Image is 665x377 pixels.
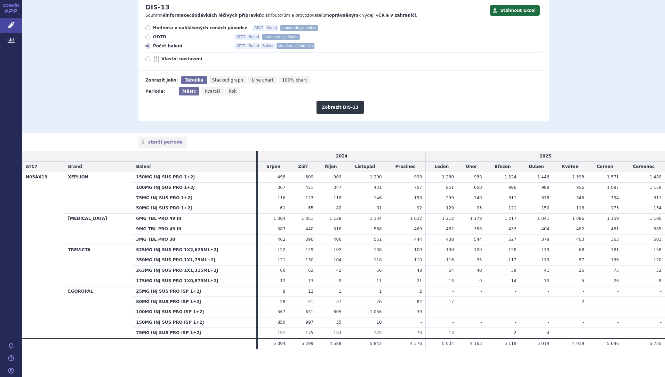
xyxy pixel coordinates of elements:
span: 5 [582,278,584,283]
span: 81 [376,206,382,210]
span: - [548,299,549,304]
span: 116 [278,195,286,200]
span: 1 280 [442,175,454,179]
span: - [420,320,422,325]
th: [MEDICAL_DATA] [64,214,133,245]
span: 123 [305,195,313,200]
span: 136 [611,257,619,262]
span: 150 [541,206,549,210]
td: Leden [426,162,457,172]
span: 1 041 [537,216,549,221]
span: 38 [511,268,516,273]
span: - [583,320,584,325]
span: 1 [339,289,342,294]
span: 37 [336,299,341,304]
span: 175 [305,330,313,335]
span: - [515,309,516,314]
span: ATC7 [235,43,247,49]
span: 1 212 [442,216,454,221]
span: 567 [278,309,286,314]
th: 150MG INJ SUS PRO ISP 1+2J [133,317,256,328]
span: Počet balení [153,43,230,49]
span: 130 [305,257,313,262]
span: 4 163 [470,341,482,346]
span: 82 [417,299,422,304]
span: 1 159 [650,185,662,190]
th: 175MG INJ SUS PRO 1X0,875ML+2J [133,276,256,286]
span: 481 [611,226,619,231]
span: 109 [474,247,482,252]
span: 1 032 [410,216,422,221]
span: - [548,289,549,294]
span: - [452,309,454,314]
span: 379 [541,237,549,242]
td: Únor [457,162,486,172]
span: 8 [659,278,662,283]
span: 109 [414,247,422,252]
span: - [617,289,619,294]
span: 57 [579,257,584,262]
span: Kvartál [205,89,220,94]
span: 311 [654,195,662,200]
span: 110 [414,257,422,262]
span: 5 646 [607,341,619,346]
span: 60 [280,268,285,273]
span: 154 [654,206,662,210]
span: 585 [654,226,662,231]
span: 52 [656,268,662,273]
span: 54 [449,268,454,273]
span: 346 [576,195,584,200]
th: N05AX13 [22,172,64,338]
span: 117 [508,257,516,262]
strong: informace [166,13,189,18]
strong: dodávkách léčivých přípravků [192,13,262,18]
span: 5 019 [537,341,549,346]
span: Line chart [252,78,273,83]
th: 100MG INJ SUS PRO 1+2J [133,182,256,193]
th: 100MG INJ SUS PRO ISP 1+2J [133,307,256,317]
span: 482 [446,226,454,231]
span: 21 [417,278,422,283]
span: 650 [474,185,482,190]
th: 50MG INJ SUS PRO 1+2J [133,203,256,214]
span: 48 [417,268,422,273]
th: 25MG INJ SUS PRO ISP 1+2J [133,286,256,297]
span: 65 [308,206,313,210]
span: 121 [278,257,286,262]
span: 1 159 [607,216,619,221]
span: 5 725 [650,341,662,346]
span: - [660,320,662,325]
span: ATC7 [26,164,38,169]
span: 75 [614,268,619,273]
td: Listopad [345,162,385,172]
td: Září [289,162,317,172]
span: 544 [474,237,482,242]
span: standardní jednotka [277,43,314,49]
span: 128 [508,247,516,252]
span: 1 393 [572,175,584,179]
span: - [480,330,482,335]
td: Srpen [258,162,289,172]
span: 4 919 [572,341,584,346]
span: 1 448 [537,175,549,179]
td: Prosinec [385,162,426,172]
span: 35 [336,320,341,325]
span: - [660,289,662,294]
span: 390 [305,237,313,242]
span: 68 [579,247,584,252]
span: 1 217 [504,216,516,221]
span: 403 [576,237,584,242]
span: 609 [305,175,313,179]
td: 2025 [426,151,665,161]
span: 151 [278,330,286,335]
span: 116 [446,257,454,262]
span: 433 [508,226,516,231]
span: 129 [446,206,454,210]
span: 138 [374,247,382,252]
span: 13 [449,330,454,335]
span: Stacked graph [212,78,243,83]
span: 12 [308,289,313,294]
span: 11 [376,278,382,283]
span: Balení [261,43,275,49]
span: Tabulka [185,78,203,83]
